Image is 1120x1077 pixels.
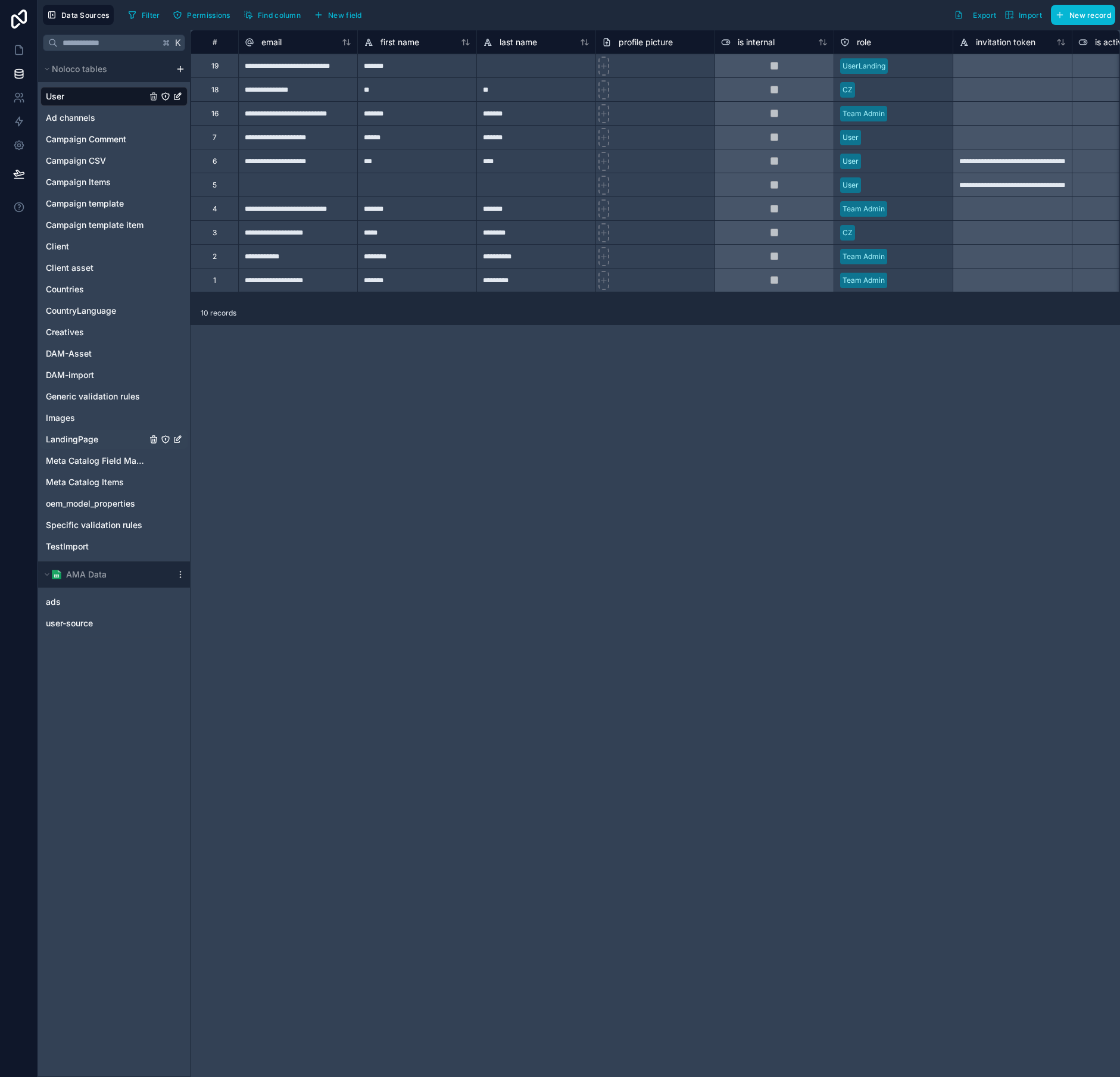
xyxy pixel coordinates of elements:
span: Import [1019,11,1042,20]
div: CZ [843,85,853,95]
div: Team Admin [843,275,885,286]
span: profile picture [619,36,673,48]
div: Team Admin [843,108,885,119]
div: CZ [843,227,853,238]
span: Filter [142,11,160,20]
button: Find column [239,6,305,24]
div: Team Admin [843,251,885,262]
div: User [843,132,859,143]
span: New field [328,11,362,20]
span: last name [500,36,537,48]
div: 6 [213,157,217,166]
span: is internal [738,36,775,48]
span: invitation token [976,36,1035,48]
span: 10 records [201,308,236,318]
div: 16 [211,109,219,118]
span: K [174,39,182,47]
button: Filter [123,6,164,24]
span: Export [973,11,996,20]
button: Data Sources [43,5,114,25]
div: 1 [213,276,216,285]
div: 18 [211,85,219,95]
span: Find column [258,11,301,20]
a: New record [1046,5,1115,25]
button: Export [950,5,1000,25]
div: User [843,180,859,191]
button: Import [1000,5,1046,25]
div: 19 [211,61,219,71]
span: Data Sources [61,11,110,20]
div: 2 [213,252,217,261]
span: first name [380,36,419,48]
div: # [200,38,229,46]
div: 3 [213,228,217,238]
span: New record [1069,11,1111,20]
button: New field [310,6,366,24]
div: User [843,156,859,167]
div: 7 [213,133,217,142]
button: New record [1051,5,1115,25]
div: 4 [213,204,217,214]
span: role [857,36,871,48]
div: Team Admin [843,204,885,214]
button: Permissions [169,6,234,24]
div: 5 [213,180,217,190]
span: Permissions [187,11,230,20]
a: Permissions [169,6,239,24]
span: email [261,36,282,48]
div: UserLanding [843,61,885,71]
